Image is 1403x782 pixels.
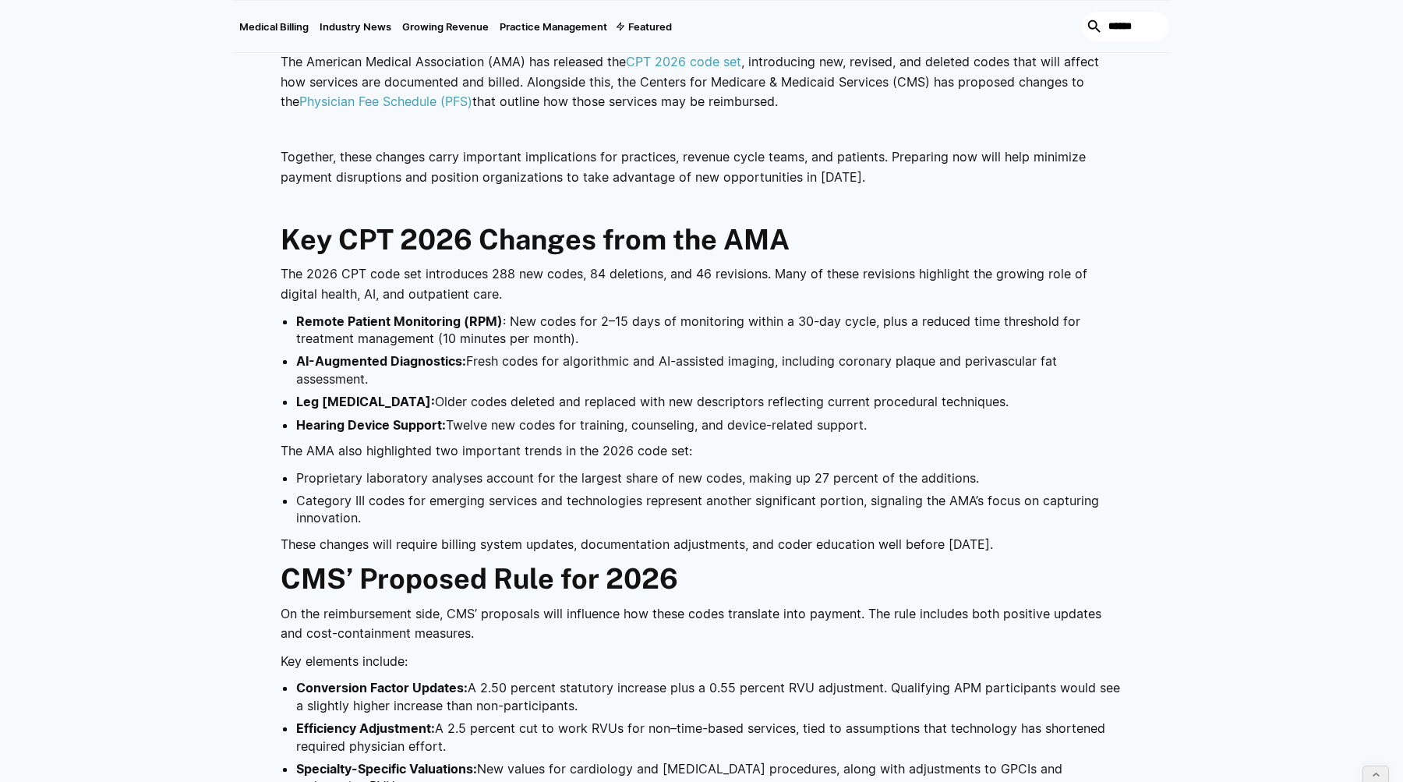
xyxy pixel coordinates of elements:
[296,352,1122,387] li: Fresh codes for algorithmic and AI-assisted imaging, including coronary plaque and perivascular f...
[314,1,397,52] a: Industry News
[281,223,790,256] strong: Key CPT 2026 Changes from the AMA
[296,353,466,369] strong: AI-Augmented Diagnostics:
[296,761,477,777] strong: Specialty-Specific Valuations:
[296,394,435,409] strong: Leg [MEDICAL_DATA]:
[299,94,472,109] a: Physician Fee Schedule (PFS)
[234,1,314,52] a: Medical Billing
[628,20,672,33] div: Featured
[296,313,1122,348] li: : New codes for 2–15 days of monitoring within a 30-day cycle, plus a reduced time threshold for ...
[281,535,1122,555] p: These changes will require billing system updates, documentation adjustments, and coder education...
[281,52,1122,112] p: The American Medical Association (AMA) has released the , introducing new, revised, and deleted c...
[281,120,1122,140] p: ‍
[296,720,435,736] strong: Efficiency Adjustment:
[494,1,613,52] a: Practice Management
[281,562,678,595] strong: CMS’ Proposed Rule for 2026
[296,417,446,433] strong: Hearing Device Support:
[281,196,1122,216] p: ‍
[281,147,1122,187] p: Together, these changes carry important implications for practices, revenue cycle teams, and pati...
[626,54,741,69] a: CPT 2026 code set
[613,1,677,52] div: Featured
[296,469,1122,487] li: Proprietary laboratory analyses account for the largest share of new codes, making up 27 percent ...
[281,652,1122,672] p: Key elements include:
[296,393,1122,410] li: Older codes deleted and replaced with new descriptors reflecting current procedural techniques.
[296,679,1122,714] li: A 2.50 percent statutory increase plus a 0.55 percent RVU adjustment. Qualifying APM participants...
[296,492,1122,527] li: Category III codes for emerging services and technologies represent another significant portion, ...
[296,680,468,695] strong: Conversion Factor Updates:
[296,313,503,329] strong: Remote Patient Monitoring (RPM)
[397,1,494,52] a: Growing Revenue
[281,441,1122,462] p: The AMA also highlighted two important trends in the 2026 code set:
[296,720,1122,755] li: A 2.5 percent cut to work RVUs for non–time-based services, tied to assumptions that technology h...
[296,416,1122,433] li: Twelve new codes for training, counseling, and device-related support.
[281,264,1122,304] p: The 2026 CPT code set introduces 288 new codes, 84 deletions, and 46 revisions. Many of these rev...
[281,604,1122,644] p: On the reimbursement side, CMS’ proposals will influence how these codes translate into payment. ...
